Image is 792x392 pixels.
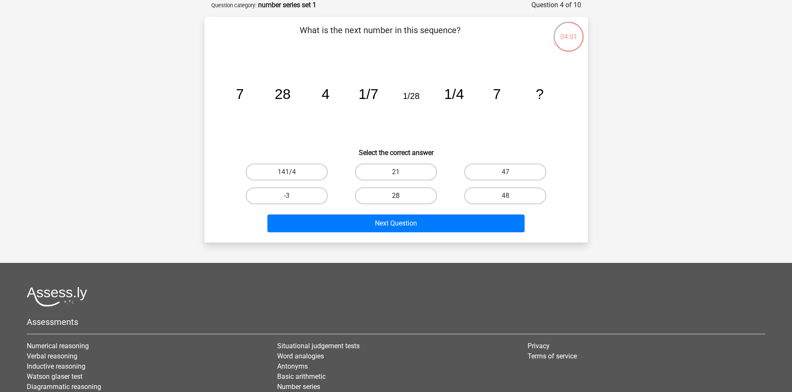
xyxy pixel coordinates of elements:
small: Question category: [211,2,256,8]
a: Diagrammatic reasoning [27,383,101,391]
tspan: 7 [236,86,244,102]
label: -3 [246,187,328,204]
a: Antonyms [277,362,308,370]
label: 48 [464,187,546,204]
a: Terms of service [528,352,577,360]
tspan: 1/7 [358,86,378,102]
a: Inductive reasoning [27,362,85,370]
p: What is the next number in this sequence? [218,24,542,49]
div: 04:01 [553,21,585,42]
label: 21 [355,164,437,180]
a: Numerical reasoning [27,342,89,350]
tspan: 1/4 [444,86,464,102]
tspan: 7 [493,86,501,102]
a: Privacy [528,342,550,350]
a: Situational judgement tests [277,342,360,350]
h6: Select the correct answer [218,142,574,157]
a: Number series [277,383,320,391]
tspan: ? [536,86,544,102]
a: Word analogies [277,352,324,360]
img: Assessly logo [27,287,87,307]
a: Basic arithmetic [277,372,326,381]
h5: Assessments [27,317,765,327]
a: Watson glaser test [27,372,82,381]
strong: number series set 1 [258,1,316,9]
button: Next Question [267,214,525,232]
tspan: 1/28 [403,91,419,101]
a: Verbal reasoning [27,352,77,360]
label: 141/4 [246,164,328,180]
label: 47 [464,164,546,180]
label: 28 [355,187,437,204]
tspan: 4 [321,86,329,102]
tspan: 28 [275,86,290,102]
